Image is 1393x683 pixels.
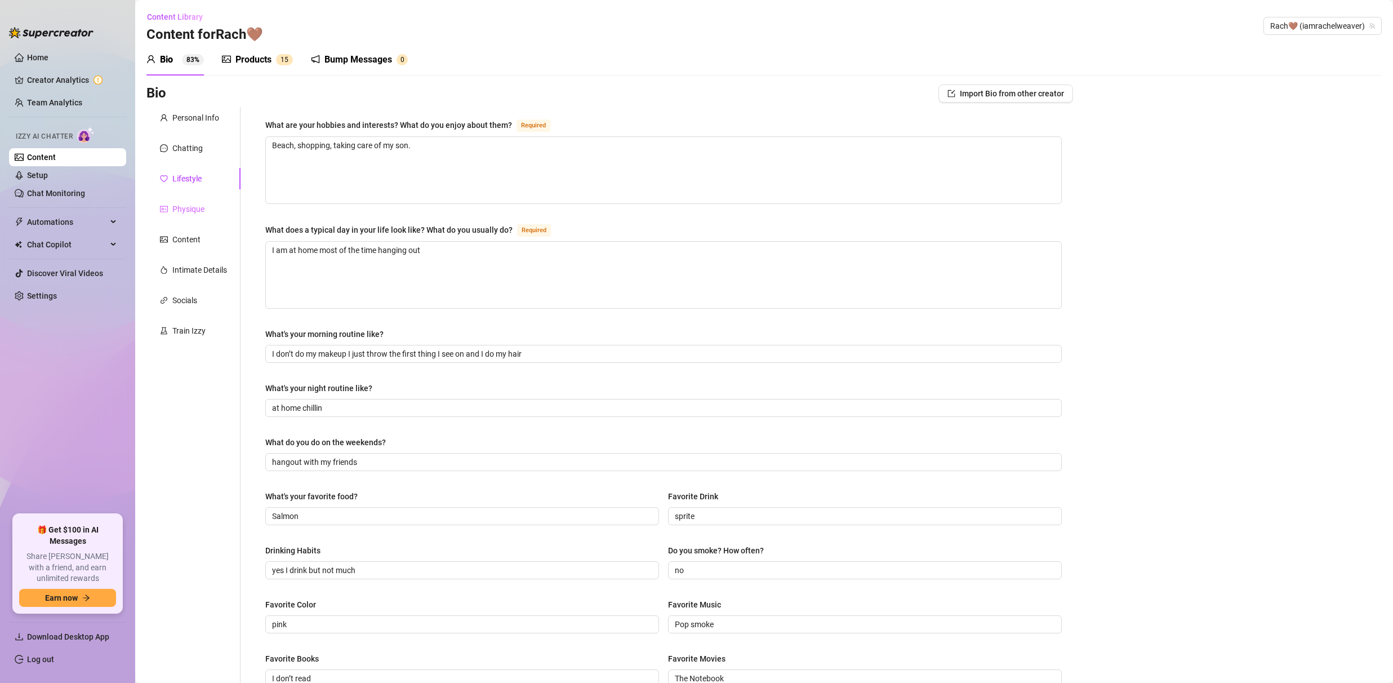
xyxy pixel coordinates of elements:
[668,490,718,503] div: Favorite Drink
[146,26,263,44] h3: Content for Rach🤎
[19,551,116,584] span: Share [PERSON_NAME] with a friend, and earn unlimited rewards
[27,171,48,180] a: Setup
[668,653,726,665] div: Favorite Movies
[265,382,372,394] div: What's your night routine like?
[265,382,380,394] label: What's your night routine like?
[172,233,201,246] div: Content
[281,56,284,64] span: 1
[265,119,512,131] div: What are your hobbies and interests? What do you enjoy about them?
[19,525,116,547] span: 🎁 Get $100 in AI Messages
[675,618,1053,631] input: Favorite Music
[27,213,107,231] span: Automations
[272,402,1053,414] input: What's your night routine like?
[272,510,650,522] input: What's your favorite food?
[284,56,288,64] span: 5
[265,223,563,237] label: What does a typical day in your life look like? What do you usually do?
[147,12,203,21] span: Content Library
[947,90,955,97] span: import
[311,55,320,64] span: notification
[938,85,1073,103] button: Import Bio from other creator
[172,325,206,337] div: Train Izzy
[265,653,319,665] div: Favorite Books
[272,456,1053,468] input: What do you do on the weekends?
[16,131,73,142] span: Izzy AI Chatter
[276,54,293,65] sup: 15
[15,218,24,227] span: thunderbolt
[15,241,22,249] img: Chat Copilot
[265,490,366,503] label: What's your favorite food?
[160,205,168,213] span: idcard
[265,544,328,557] label: Drinking Habits
[1270,17,1375,34] span: Rach🤎 (iamrachelweaver)
[324,53,392,66] div: Bump Messages
[27,153,56,162] a: Content
[172,294,197,307] div: Socials
[182,54,204,65] sup: 83%
[265,328,384,340] div: What's your morning routine like?
[1369,23,1376,29] span: team
[27,291,57,300] a: Settings
[668,598,729,611] label: Favorite Music
[160,53,173,66] div: Bio
[960,89,1064,98] span: Import Bio from other creator
[222,55,231,64] span: picture
[265,436,386,449] div: What do you do on the weekends?
[160,175,168,183] span: heart
[160,144,168,152] span: message
[172,142,203,154] div: Chatting
[9,27,94,38] img: logo-BBDzfeDw.svg
[265,490,358,503] div: What's your favorite food?
[27,655,54,664] a: Log out
[265,118,563,132] label: What are your hobbies and interests? What do you enjoy about them?
[27,53,48,62] a: Home
[27,189,85,198] a: Chat Monitoring
[668,598,721,611] div: Favorite Music
[45,593,78,602] span: Earn now
[27,98,82,107] a: Team Analytics
[265,544,321,557] div: Drinking Habits
[265,436,394,449] label: What do you do on the weekends?
[272,564,650,576] input: Drinking Habits
[517,224,551,237] span: Required
[272,618,650,631] input: Favorite Color
[82,594,90,602] span: arrow-right
[668,544,764,557] div: Do you smoke? How often?
[160,296,168,304] span: link
[27,236,107,254] span: Chat Copilot
[146,85,166,103] h3: Bio
[265,653,327,665] label: Favorite Books
[397,54,408,65] sup: 0
[265,598,316,611] div: Favorite Color
[235,53,272,66] div: Products
[27,632,109,641] span: Download Desktop App
[266,242,1061,308] textarea: What does a typical day in your life look like? What do you usually do?
[27,71,117,89] a: Creator Analytics exclamation-circle
[146,55,155,64] span: user
[160,114,168,122] span: user
[172,264,227,276] div: Intimate Details
[265,328,391,340] label: What's your morning routine like?
[668,490,726,503] label: Favorite Drink
[668,544,772,557] label: Do you smoke? How often?
[266,137,1061,203] textarea: What are your hobbies and interests? What do you enjoy about them?
[517,119,550,132] span: Required
[160,266,168,274] span: fire
[160,327,168,335] span: experiment
[265,224,513,236] div: What does a typical day in your life look like? What do you usually do?
[675,564,1053,576] input: Do you smoke? How often?
[160,236,168,243] span: picture
[19,589,116,607] button: Earn nowarrow-right
[77,127,95,143] img: AI Chatter
[15,632,24,641] span: download
[172,112,219,124] div: Personal Info
[272,348,1053,360] input: What's your morning routine like?
[27,269,103,278] a: Discover Viral Videos
[146,8,212,26] button: Content Library
[172,203,204,215] div: Physique
[675,510,1053,522] input: Favorite Drink
[668,653,733,665] label: Favorite Movies
[172,172,202,185] div: Lifestyle
[265,598,324,611] label: Favorite Color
